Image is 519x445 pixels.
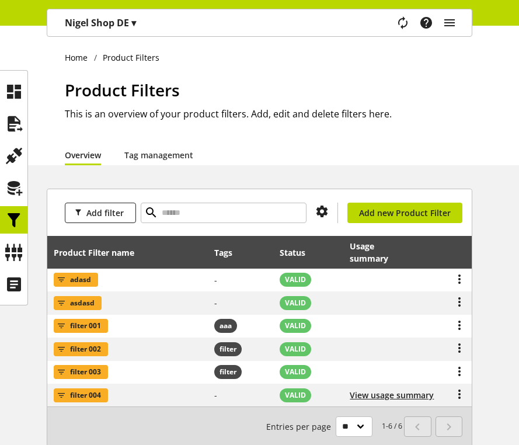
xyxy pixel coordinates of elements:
div: Status [280,246,317,259]
a: Overview [65,149,101,161]
span: Entries per page [266,420,336,433]
span: VALID [285,274,306,285]
span: filter 004 [70,388,101,402]
span: - [214,390,217,401]
span: filter [220,344,236,354]
button: Add filter [65,203,136,223]
span: filter 003 [70,365,101,379]
span: filter [214,342,242,356]
div: Product Filter name [54,246,146,259]
p: Nigel Shop DE [65,16,136,30]
span: VALID [285,367,306,377]
small: 1-6 / 6 [266,416,402,437]
span: VALID [285,344,306,354]
span: Add filter [86,207,124,219]
a: Home [65,51,94,64]
span: VALID [285,321,306,331]
a: Tag management [124,149,193,161]
span: - [214,297,217,308]
h2: This is an overview of your product filters. Add, edit and delete filters here. [65,107,472,121]
span: adasd [70,273,91,287]
span: ▾ [131,16,136,29]
span: asdasd [70,296,95,310]
button: View usage summary [350,389,434,401]
span: VALID [285,298,306,308]
span: VALID [285,390,306,401]
div: Tags [214,246,232,259]
span: Add new Product Filter [359,207,451,219]
a: Add new Product Filter [347,203,462,223]
nav: main navigation [47,9,472,37]
span: aaa [214,319,237,333]
span: - [214,274,217,286]
span: aaa [220,321,232,331]
div: Usage summary [350,240,416,265]
span: Product Filters [65,79,180,101]
span: filter [220,367,236,377]
span: filter 001 [70,319,101,333]
span: filter [214,365,242,379]
span: filter 002 [70,342,101,356]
